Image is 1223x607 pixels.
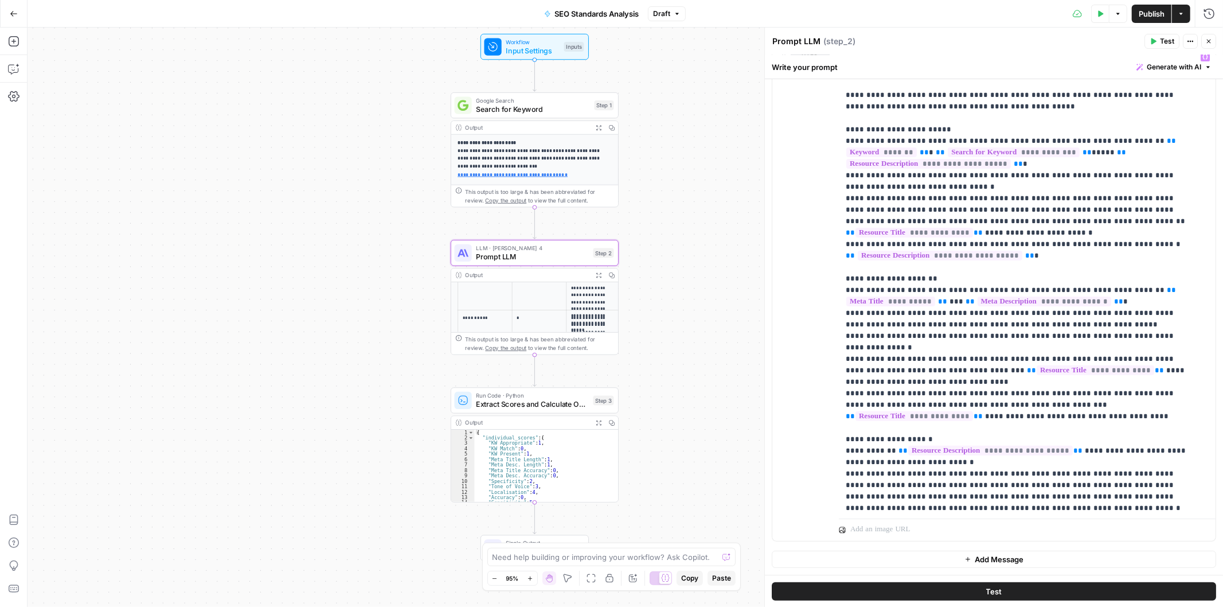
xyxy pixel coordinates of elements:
div: Run Code · PythonExtract Scores and Calculate Overall RatingStep 3Output{ "individual_scores":{ "... [451,387,619,502]
span: Toggle code folding, rows 1 through 24 [468,430,474,435]
span: Run Code · Python [476,391,589,400]
div: This output is too large & has been abbreviated for review. to view the full content. [465,335,614,352]
div: 4 [451,446,475,451]
span: Add Message [975,554,1023,565]
span: 95% [506,574,519,583]
button: Add Message [772,551,1216,568]
div: This output is too large & has been abbreviated for review. to view the full content. [465,187,614,204]
span: Input Settings [506,45,560,56]
button: Test [1144,34,1179,49]
span: Single Output [506,539,565,547]
span: Copy the output [485,197,526,203]
span: Toggle code folding, rows 2 through 15 [468,435,474,441]
button: Draft [648,6,686,21]
div: Write your prompt [765,55,1223,79]
span: Paste [712,573,731,583]
div: Inputs [564,42,584,52]
div: Step 1 [595,100,614,110]
g: Edge from step_2 to step_3 [533,355,537,387]
div: 8 [451,468,475,473]
div: 13 [451,495,475,500]
span: Prompt LLM [476,251,589,262]
div: 6 [451,457,475,462]
div: 2 [451,435,475,441]
div: Output [465,418,589,427]
span: Search for Keyword [476,104,590,115]
div: user [772,46,830,541]
div: Output [465,271,589,279]
span: Test [1160,36,1174,46]
span: Copy [681,573,698,583]
button: Copy [677,571,703,586]
span: ( step_2 ) [823,36,855,47]
span: Draft [653,9,670,19]
g: Edge from step_1 to step_2 [533,208,537,239]
button: Generate with AI [1132,60,1216,75]
div: Step 3 [593,396,614,406]
div: Single OutputOutputEnd [451,535,619,561]
g: Edge from start to step_1 [533,60,537,91]
button: Publish [1132,5,1171,23]
span: Extract Scores and Calculate Overall Rating [476,399,589,410]
div: Output [465,123,589,132]
div: 7 [451,462,475,468]
div: Step 2 [593,248,614,258]
button: SEO Standards Analysis [537,5,646,23]
div: 1 [451,430,475,435]
div: 10 [451,478,475,484]
span: Test [986,586,1002,597]
button: Paste [708,571,736,586]
div: 9 [451,473,475,478]
div: WorkflowInput SettingsInputs [451,34,619,60]
div: 14 [451,500,475,505]
span: Google Search [476,96,590,105]
textarea: Prompt LLM [772,36,820,47]
span: Generate with AI [1147,62,1201,72]
div: 5 [451,452,475,457]
div: 11 [451,484,475,489]
span: Publish [1139,8,1165,20]
span: SEO Standards Analysis [554,8,639,20]
span: Workflow [506,37,560,46]
span: LLM · [PERSON_NAME] 4 [476,244,589,252]
span: Copy the output [485,345,526,351]
g: Edge from step_3 to end [533,503,537,534]
div: 3 [451,441,475,446]
button: Test [772,582,1216,601]
div: 12 [451,489,475,495]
